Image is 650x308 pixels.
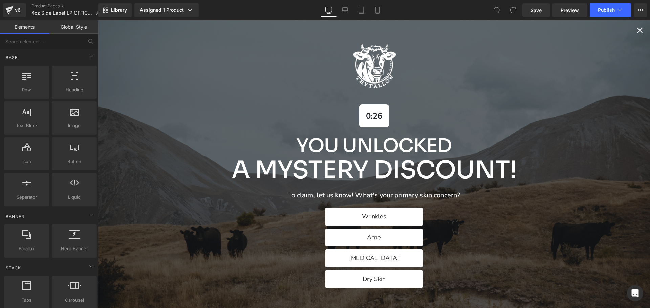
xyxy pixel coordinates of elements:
[251,20,302,71] img: Logo
[54,122,95,129] span: Image
[5,54,18,61] span: Base
[134,136,419,163] p: A Mystery Discount!
[54,297,95,304] span: Carousel
[5,265,22,271] span: Stack
[552,3,587,17] a: Preview
[321,3,337,17] a: Desktop
[140,7,193,14] div: Assigned 1 Product
[190,171,362,179] p: To claim, let us know! What's your primary skin concern?
[6,158,47,165] span: Icon
[353,3,369,17] a: Tablet
[6,245,47,252] span: Parallax
[6,297,47,304] span: Tabs
[337,3,353,17] a: Laptop
[490,3,503,17] button: Undo
[31,3,105,9] a: Product Pages
[227,187,325,206] button: Wrinkles
[6,122,47,129] span: Text Block
[590,3,631,17] button: Publish
[5,213,25,220] span: Banner
[506,3,520,17] button: Redo
[54,158,95,165] span: Button
[561,7,579,14] span: Preview
[6,86,47,93] span: Row
[49,20,98,34] a: Global Style
[627,285,643,301] div: Open Intercom Messenger
[227,208,325,227] button: Acne
[227,229,325,247] button: [MEDICAL_DATA]
[598,7,615,13] span: Publish
[3,3,26,17] a: v6
[54,86,95,93] span: Heading
[54,245,95,252] span: Hero Banner
[98,3,132,17] a: New Library
[134,115,419,136] p: You Unlocked
[537,5,547,15] div: Close popup
[31,10,92,16] span: 4oz Side Label LP OFFICIAL
[54,194,95,201] span: Liquid
[634,3,647,17] button: More
[530,7,542,14] span: Save
[14,6,22,15] div: v6
[111,7,127,13] span: Library
[6,194,47,201] span: Separator
[268,91,284,101] p: 0:26
[369,3,386,17] a: Mobile
[227,250,325,268] button: Dry Skin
